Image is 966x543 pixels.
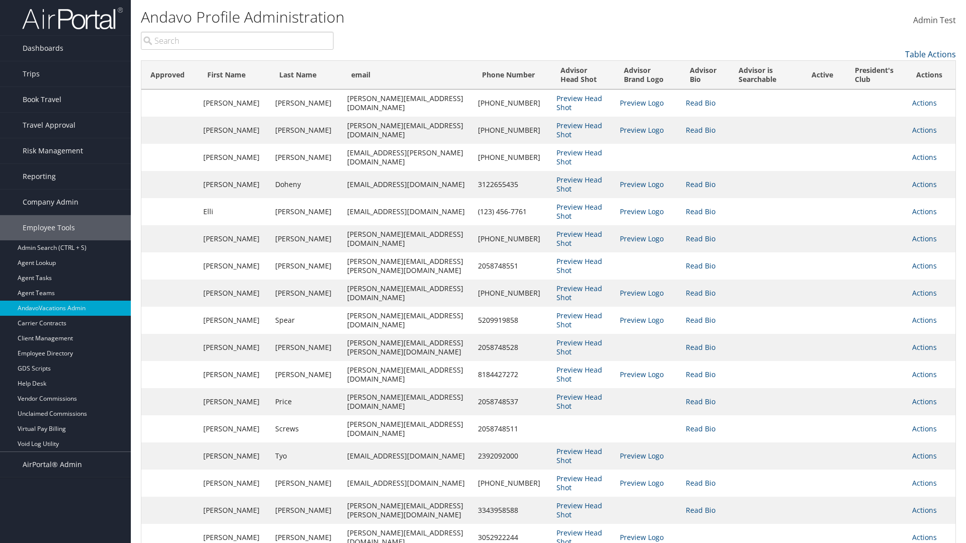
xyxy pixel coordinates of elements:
td: [EMAIL_ADDRESS][DOMAIN_NAME] [342,442,472,470]
a: Actions [912,207,937,216]
td: 2058748511 [473,415,551,442]
td: 3343958588 [473,497,551,524]
a: Preview Logo [620,125,664,135]
td: [PERSON_NAME][EMAIL_ADDRESS][DOMAIN_NAME] [342,89,472,117]
td: [PERSON_NAME] [270,252,342,280]
a: Actions [912,234,937,243]
a: Actions [912,478,937,488]
td: [PERSON_NAME] [198,442,270,470]
a: Read Bio [686,125,715,135]
a: Preview Head Shot [556,392,602,411]
th: Active: activate to sort column ascending [802,61,846,89]
span: Risk Management [23,138,83,163]
a: Preview Head Shot [556,474,602,492]
td: [PHONE_NUMBER] [473,144,551,171]
a: Preview Logo [620,370,664,379]
td: [PERSON_NAME] [270,470,342,497]
a: Preview Head Shot [556,338,602,356]
td: Spear [270,307,342,334]
td: [PHONE_NUMBER] [473,470,551,497]
td: [PERSON_NAME] [198,117,270,144]
a: Preview Logo [620,315,664,325]
a: Preview Head Shot [556,202,602,221]
a: Preview Head Shot [556,175,602,194]
th: Phone Number: activate to sort column ascending [473,61,551,89]
a: Actions [912,342,937,352]
td: [PERSON_NAME][EMAIL_ADDRESS][DOMAIN_NAME] [342,307,472,334]
td: [PERSON_NAME] [270,361,342,388]
a: Actions [912,288,937,298]
td: [PHONE_NUMBER] [473,225,551,252]
a: Read Bio [686,207,715,216]
td: [EMAIL_ADDRESS][DOMAIN_NAME] [342,470,472,497]
td: [PERSON_NAME] [198,415,270,442]
td: Tyo [270,442,342,470]
td: [EMAIL_ADDRESS][DOMAIN_NAME] [342,171,472,198]
td: [PERSON_NAME][EMAIL_ADDRESS][DOMAIN_NAME] [342,225,472,252]
a: Preview Head Shot [556,365,602,384]
h1: Andavo Profile Administration [141,7,684,28]
td: Screws [270,415,342,442]
a: Preview Head Shot [556,311,602,329]
span: Travel Approval [23,113,75,138]
td: [PERSON_NAME] [270,225,342,252]
img: airportal-logo.png [22,7,123,30]
a: Preview Head Shot [556,256,602,275]
a: Actions [912,532,937,542]
td: [PERSON_NAME][EMAIL_ADDRESS][PERSON_NAME][DOMAIN_NAME] [342,252,472,280]
a: Actions [912,152,937,162]
a: Table Actions [905,49,956,60]
td: (123) 456-7761 [473,198,551,225]
td: Doheny [270,171,342,198]
td: [PERSON_NAME] [270,334,342,361]
th: Advisor is Searchable: activate to sort column ascending [730,61,802,89]
a: Preview Logo [620,207,664,216]
td: 5209919858 [473,307,551,334]
td: [PERSON_NAME][EMAIL_ADDRESS][DOMAIN_NAME] [342,388,472,415]
a: Read Bio [686,315,715,325]
span: Trips [23,61,40,86]
td: [PERSON_NAME][EMAIL_ADDRESS][DOMAIN_NAME] [342,361,472,388]
th: Advisor Brand Logo: activate to sort column ascending [615,61,681,89]
th: President's Club: activate to sort column ascending [846,61,908,89]
a: Actions [912,505,937,515]
a: Actions [912,397,937,406]
td: [PHONE_NUMBER] [473,117,551,144]
td: Price [270,388,342,415]
span: Reporting [23,164,56,189]
a: Actions [912,98,937,108]
td: [PERSON_NAME][EMAIL_ADDRESS][PERSON_NAME][DOMAIN_NAME] [342,334,472,361]
a: Preview Head Shot [556,121,602,139]
a: Preview Logo [620,234,664,243]
td: [PERSON_NAME] [198,89,270,117]
td: Elli [198,198,270,225]
th: Last Name: activate to sort column ascending [270,61,342,89]
td: [PERSON_NAME] [198,307,270,334]
td: 2392092000 [473,442,551,470]
a: Preview Logo [620,451,664,461]
td: [PERSON_NAME][EMAIL_ADDRESS][DOMAIN_NAME] [342,280,472,307]
a: Actions [912,370,937,379]
td: [PERSON_NAME][EMAIL_ADDRESS][DOMAIN_NAME] [342,117,472,144]
td: [PERSON_NAME] [270,89,342,117]
a: Read Bio [686,424,715,433]
a: Admin Test [913,5,956,36]
td: [PERSON_NAME] [270,117,342,144]
a: Read Bio [686,288,715,298]
td: [EMAIL_ADDRESS][DOMAIN_NAME] [342,198,472,225]
td: [PERSON_NAME] [198,225,270,252]
span: Dashboards [23,36,63,61]
td: [PERSON_NAME] [270,497,342,524]
td: [PERSON_NAME] [198,470,270,497]
td: [PERSON_NAME] [270,280,342,307]
th: First Name: activate to sort column ascending [198,61,270,89]
a: Preview Head Shot [556,284,602,302]
input: Search [141,32,334,50]
a: Read Bio [686,179,715,189]
a: Actions [912,424,937,433]
span: Employee Tools [23,215,75,240]
td: [PERSON_NAME][EMAIL_ADDRESS][PERSON_NAME][DOMAIN_NAME] [342,497,472,524]
td: 2058748551 [473,252,551,280]
a: Actions [912,315,937,325]
a: Preview Logo [620,532,664,542]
